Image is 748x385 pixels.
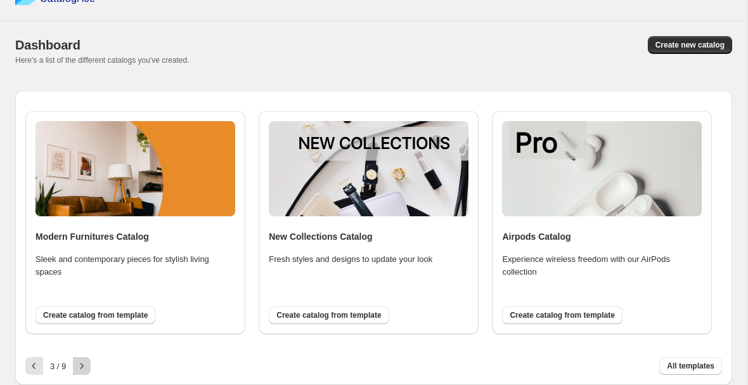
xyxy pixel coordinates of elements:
p: Experience wireless freedom with our AirPods collection [502,253,702,278]
button: Create catalog from template [502,306,622,324]
p: Sleek and contemporary pieces for stylish living spaces [35,253,235,278]
button: Create catalog from template [35,306,155,324]
span: All templates [667,361,714,371]
button: Create catalog from template [269,306,389,324]
h4: Modern Furnitures Catalog [35,230,235,243]
img: modern_furnitures [35,121,235,216]
span: 3 / 9 [50,362,66,371]
h4: Airpods Catalog [502,230,702,243]
button: All templates [659,357,722,375]
button: Create new catalog [648,36,732,54]
span: Create new catalog [655,40,725,50]
p: Fresh styles and designs to update your look [269,253,468,266]
span: Create catalog from template [510,310,614,320]
span: Create catalog from template [276,310,381,320]
span: Here's a list of the different catalogs you've created. [15,56,190,65]
img: airpods [502,121,702,216]
img: new_collections [269,121,468,216]
span: Dashboard [15,38,81,52]
h4: New Collections Catalog [269,230,468,243]
span: Create catalog from template [43,310,148,320]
